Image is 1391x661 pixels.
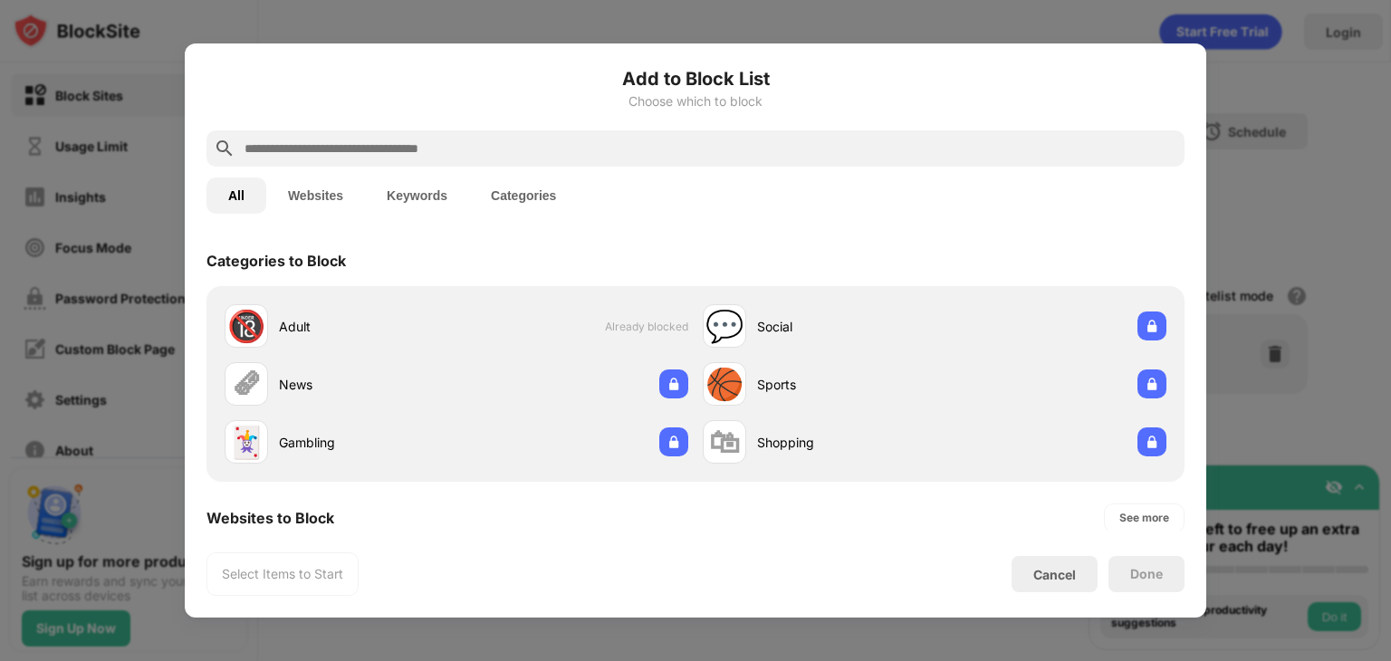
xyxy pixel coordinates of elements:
[206,65,1185,92] h6: Add to Block List
[214,138,235,159] img: search.svg
[365,177,469,214] button: Keywords
[705,308,743,345] div: 💬
[605,320,688,333] span: Already blocked
[757,375,935,394] div: Sports
[222,565,343,583] div: Select Items to Start
[279,433,456,452] div: Gambling
[227,308,265,345] div: 🔞
[1033,567,1076,582] div: Cancel
[757,317,935,336] div: Social
[279,317,456,336] div: Adult
[1119,509,1169,527] div: See more
[279,375,456,394] div: News
[1130,567,1163,581] div: Done
[231,366,262,403] div: 🗞
[206,94,1185,109] div: Choose which to block
[206,177,266,214] button: All
[206,252,346,270] div: Categories to Block
[266,177,365,214] button: Websites
[709,424,740,461] div: 🛍
[469,177,578,214] button: Categories
[705,366,743,403] div: 🏀
[757,433,935,452] div: Shopping
[206,509,334,527] div: Websites to Block
[227,424,265,461] div: 🃏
